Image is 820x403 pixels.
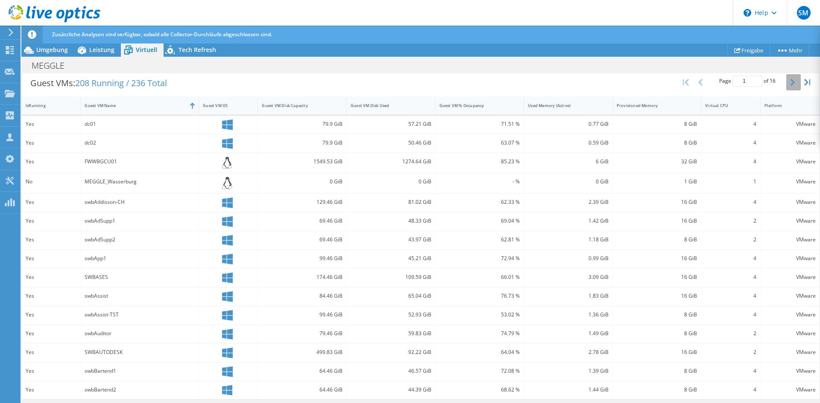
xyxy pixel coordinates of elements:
div: Yes [26,157,76,166]
div: 44.39 GiB [351,385,431,394]
div: No [26,177,76,186]
span: Tech Refresh [179,46,216,54]
div: 1.49 GiB [528,329,609,338]
div: 66.01 % [439,273,520,282]
div: 1549.53 GiB [262,157,343,166]
div: Yes [26,254,76,263]
div: 1 GiB [617,177,697,186]
div: 109.59 GiB [351,273,431,282]
div: 4 [705,254,756,263]
div: 79.9 GiB [262,119,343,129]
div: Guest VM Name [85,103,184,108]
div: swbApp1 [85,254,195,263]
div: 0 GiB [262,177,343,186]
div: 0 GiB [351,177,431,186]
span: Umgebung [36,46,68,54]
div: Used Memory (Active) [528,103,598,108]
div: 8 GiB [617,119,697,129]
div: swbAssist [85,291,195,301]
div: 0 GiB [528,177,609,186]
div: 50.46 GiB [351,138,431,148]
div: 76.73 % [439,291,520,301]
div: 4 [705,197,756,207]
div: swbBartend2 [85,385,195,394]
div: Yes [26,366,76,376]
div: swbAdSupp2 [85,235,195,244]
div: 3.09 GiB [528,273,609,282]
div: 4 [705,310,756,319]
div: 2.39 GiB [528,197,609,207]
div: 57.21 GiB [351,119,431,129]
div: 8 GiB [617,329,697,338]
div: VMware [764,235,816,244]
div: 59.83 GiB [351,329,431,338]
div: swbBartend1 [85,366,195,376]
span: Zusätzliche Analysen sind verfügbar, sobald alle Collector-Durchläufe abgeschlossen sind. [52,31,272,38]
div: 16 GiB [617,291,697,301]
div: 72.08 % [439,366,520,376]
div: Guest VMs: [22,70,176,96]
div: 1.36 GiB [528,310,609,319]
div: 2 [705,348,756,357]
div: 1 [705,177,756,186]
span: 16 [770,77,776,84]
div: Guest VM % Occupancy [439,103,510,108]
div: 129.46 GiB [262,197,343,207]
div: 45.21 GiB [351,254,431,263]
div: Yes [26,119,76,129]
div: 4 [705,157,756,166]
div: 2.78 GiB [528,348,609,357]
div: 4 [705,291,756,301]
div: 4 [705,273,756,282]
div: 2 [705,216,756,226]
div: 1.83 GiB [528,291,609,301]
div: Yes [26,329,76,338]
div: VMware [764,329,816,338]
div: VMware [764,197,816,207]
div: 8 GiB [617,366,697,376]
div: 0.77 GiB [528,119,609,129]
div: VMware [764,157,816,166]
div: 43.97 GiB [351,235,431,244]
span: Page of [719,75,776,87]
div: 52.93 GiB [351,310,431,319]
div: SWBAUTODESK [85,348,195,357]
div: VMware [764,177,816,186]
div: 2 [705,329,756,338]
div: 64.46 GiB [262,366,343,376]
div: SWBASES [85,273,195,282]
div: 16 GiB [617,348,697,357]
h1: MEGGLE [28,61,78,70]
div: 46.57 GiB [351,366,431,376]
div: Yes [26,385,76,394]
div: Virtual CPU [705,103,746,108]
a: Mehr [770,43,809,57]
div: 8 GiB [617,138,697,148]
div: 71.51 % [439,119,520,129]
div: 64.46 GiB [262,385,343,394]
div: VMware [764,138,816,148]
div: 64.04 % [439,348,520,357]
div: 8 GiB [617,385,697,394]
div: Yes [26,216,76,226]
div: 53.02 % [439,310,520,319]
div: 4 [705,119,756,129]
div: 1.42 GiB [528,216,609,226]
div: 6 GiB [528,157,609,166]
a: Freigabe [727,43,770,57]
div: Yes [26,291,76,301]
div: 8 GiB [617,310,697,319]
div: 85.23 % [439,157,520,166]
div: Yes [26,138,76,148]
div: 62.33 % [439,197,520,207]
div: Guest VM Disk Capacity [262,103,332,108]
div: 32 GiB [617,157,697,166]
div: VMware [764,291,816,301]
div: 79.46 GiB [262,329,343,338]
div: dc01 [85,119,195,129]
div: Provisioned Memory [617,103,687,108]
div: 1.18 GiB [528,235,609,244]
span: 208 Running / 236 Total [75,77,167,89]
div: 4 [705,385,756,394]
div: 69.46 GiB [262,216,343,226]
